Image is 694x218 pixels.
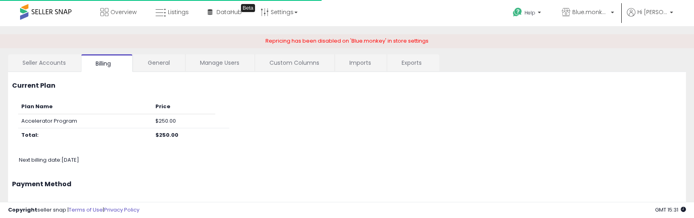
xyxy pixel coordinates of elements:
th: Company [18,199,163,213]
td: $250.00 [152,114,215,128]
a: Exports [387,54,439,71]
strong: Copyright [8,206,37,214]
div: seller snap | | [8,206,139,214]
a: Manage Users [186,54,254,71]
b: $250.00 [155,131,178,139]
a: Privacy Policy [104,206,139,214]
span: Help [525,9,535,16]
a: Seller Accounts [8,54,80,71]
td: Accelerator Program [18,114,152,128]
th: Plan Name [18,100,152,114]
th: Price [152,100,215,114]
span: Overview [110,8,137,16]
span: Repricing has been disabled on 'Blue.monkey' in store settings [265,37,429,45]
span: Hi [PERSON_NAME] [637,8,667,16]
a: Help [506,1,549,26]
div: Tooltip anchor [241,4,255,12]
th: Card Number [163,199,308,213]
a: Billing [81,54,133,72]
span: DataHub [216,8,242,16]
span: Blue.monkey [572,8,608,16]
b: Total: [21,131,39,139]
a: Hi [PERSON_NAME] [627,8,673,26]
i: Get Help [512,7,523,17]
a: Terms of Use [69,206,103,214]
span: Listings [168,8,189,16]
a: Custom Columns [255,54,334,71]
h3: Current Plan [12,82,682,89]
a: General [133,54,184,71]
a: Imports [335,54,386,71]
th: Expiration Date [308,199,453,213]
span: 2025-09-11 15:31 GMT [655,206,686,214]
h3: Payment Method [12,181,682,188]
